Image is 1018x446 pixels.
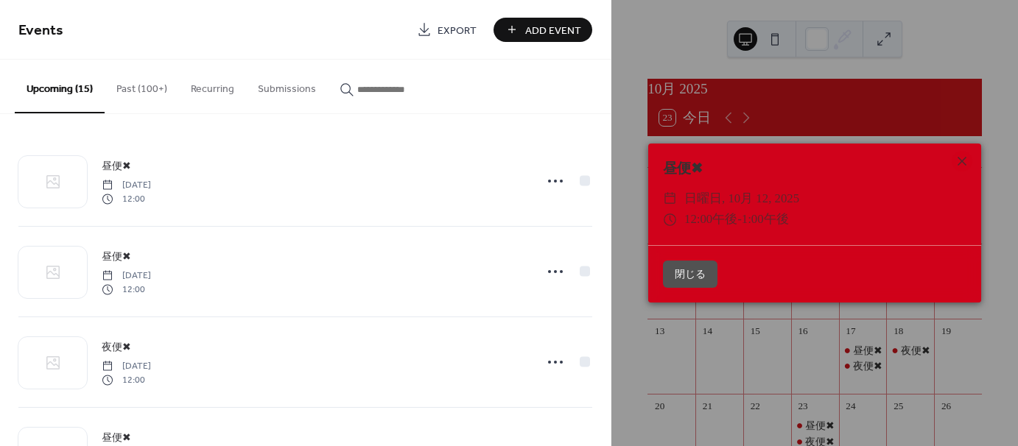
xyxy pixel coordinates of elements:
span: Events [18,16,63,45]
a: 昼便✖ [102,157,131,174]
span: 昼便✖ [102,249,131,265]
button: 閉じる [663,261,717,289]
span: 昼便✖ [102,159,131,174]
button: Submissions [246,60,328,112]
span: 12:00午後 [684,212,737,226]
span: [DATE] [102,360,151,373]
span: 12:00 [102,192,151,205]
button: Add Event [494,18,592,42]
div: 昼便✖ [648,158,981,180]
span: 12:00 [102,373,151,386]
span: Export [438,23,477,38]
a: 昼便✖ [102,429,131,446]
span: 夜便✖ [102,340,131,355]
a: Export [406,18,488,42]
button: Recurring [179,60,246,112]
span: 12:00 [102,283,151,296]
div: ​ [663,188,677,210]
a: 昼便✖ [102,248,131,265]
span: 日曜日, 10月 12, 2025 [684,188,799,210]
a: 夜便✖ [102,339,131,355]
span: - [737,212,742,226]
span: [DATE] [102,269,151,283]
button: Past (100+) [105,60,179,112]
button: Upcoming (15) [15,60,105,113]
div: ​ [663,209,677,230]
span: 1:00午後 [742,212,789,226]
span: [DATE] [102,179,151,192]
span: 昼便✖ [102,431,131,446]
span: Add Event [525,23,581,38]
